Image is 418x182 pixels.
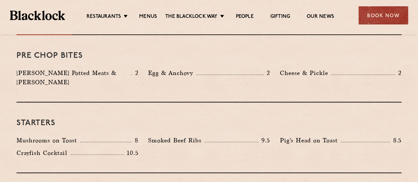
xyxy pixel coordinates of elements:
p: Pig's Head on Toast [280,136,341,145]
p: 8.5 [390,136,401,145]
div: Book Now [359,6,408,24]
p: 2 [263,69,270,77]
a: The Blacklock Way [165,14,217,21]
p: 10.5 [124,149,138,157]
p: 8 [131,136,138,145]
a: Gifting [270,14,290,21]
p: Egg & Anchovy [148,68,196,78]
a: Menus [139,14,157,21]
p: [PERSON_NAME] Potted Meats & [PERSON_NAME] [17,68,131,87]
h3: Starters [17,119,401,127]
h3: Pre Chop Bites [17,52,401,60]
a: People [236,14,253,21]
p: Cheese & Pickle [280,68,331,78]
p: 2 [132,69,138,77]
p: 2 [395,69,401,77]
img: BL_Textured_Logo-footer-cropped.svg [10,11,65,20]
p: Crayfish Cocktail [17,148,71,158]
a: Our News [307,14,334,21]
p: Mushrooms on Toast [17,136,80,145]
p: Smoked Beef Ribs [148,136,205,145]
p: 9.5 [258,136,270,145]
a: Restaurants [87,14,121,21]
